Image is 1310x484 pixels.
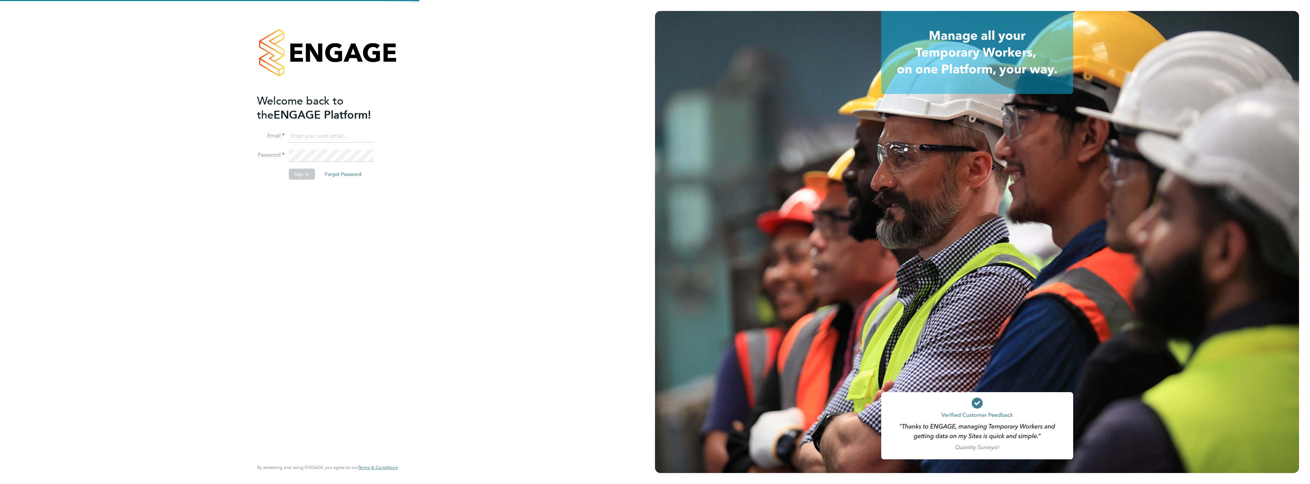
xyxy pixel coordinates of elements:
[257,132,284,140] label: Email
[257,94,391,122] h2: ENGAGE Platform!
[257,94,343,122] span: Welcome back to the
[358,465,398,470] a: Terms & Conditions
[257,464,398,470] span: By accessing and using ENGAGE you agree to our
[289,169,315,180] button: Sign In
[289,130,373,143] input: Enter your work email...
[319,169,367,180] button: Forgot Password
[358,464,398,470] span: Terms & Conditions
[257,152,284,159] label: Password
